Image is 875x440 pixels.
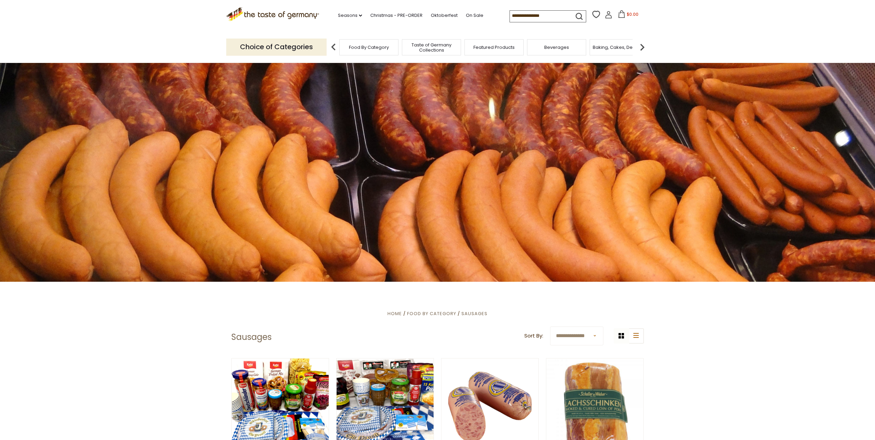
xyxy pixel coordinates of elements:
[407,310,456,317] a: Food By Category
[635,40,649,54] img: next arrow
[431,12,458,19] a: Oktoberfest
[544,45,569,50] a: Beverages
[349,45,389,50] a: Food By Category
[226,39,327,55] p: Choice of Categories
[593,45,646,50] a: Baking, Cakes, Desserts
[466,12,483,19] a: On Sale
[627,11,638,17] span: $0.00
[370,12,423,19] a: Christmas - PRE-ORDER
[524,332,543,340] label: Sort By:
[473,45,515,50] a: Featured Products
[614,10,643,21] button: $0.00
[327,40,340,54] img: previous arrow
[404,42,459,53] a: Taste of Germany Collections
[461,310,488,317] a: Sausages
[387,310,402,317] a: Home
[231,332,272,342] h1: Sausages
[338,12,362,19] a: Seasons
